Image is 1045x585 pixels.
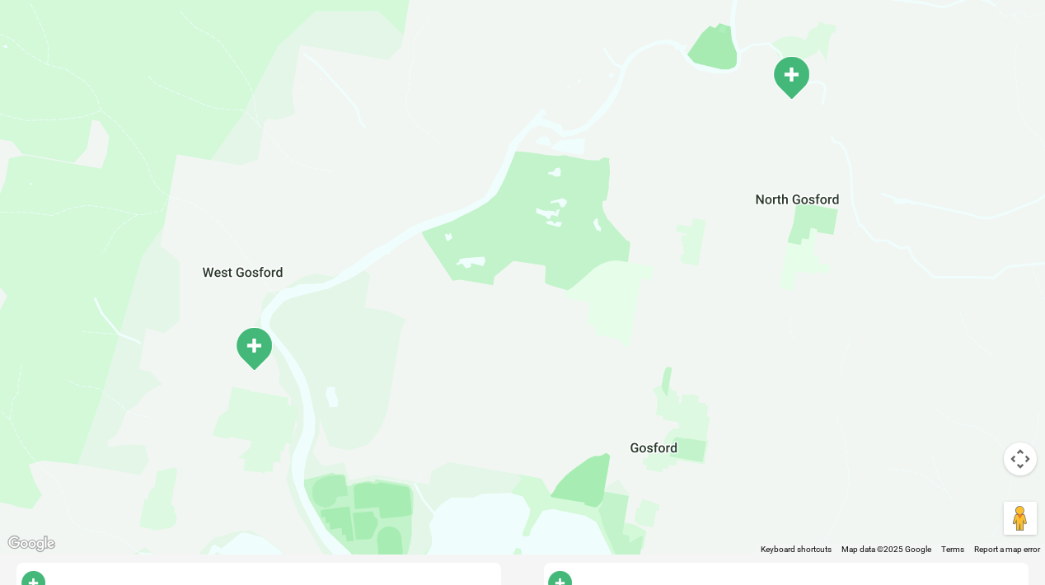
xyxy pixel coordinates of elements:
[841,545,931,554] span: Map data ©2025 Google
[771,55,812,101] div: Wyoming
[974,545,1040,554] a: Report a map error
[233,326,274,372] div: West Gosford
[1004,502,1037,535] button: Drag Pegman onto the map to open Street View
[941,545,964,554] a: Terms (opens in new tab)
[4,533,59,555] a: Click to see this area on Google Maps
[4,533,59,555] img: Google
[1004,442,1037,475] button: Map camera controls
[761,544,832,555] button: Keyboard shortcuts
